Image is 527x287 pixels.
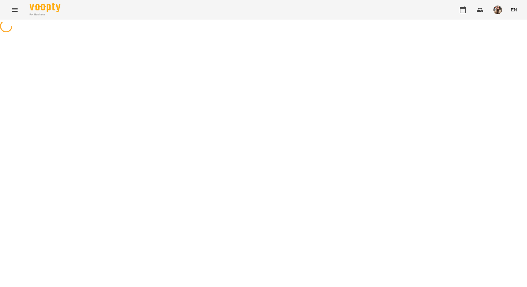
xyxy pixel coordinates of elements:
span: EN [511,6,517,13]
button: Menu [7,2,22,17]
span: For Business [30,13,60,17]
button: EN [508,4,520,15]
img: ff8a976e702017e256ed5c6ae80139e5.jpg [493,6,502,14]
img: Voopty Logo [30,3,60,12]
